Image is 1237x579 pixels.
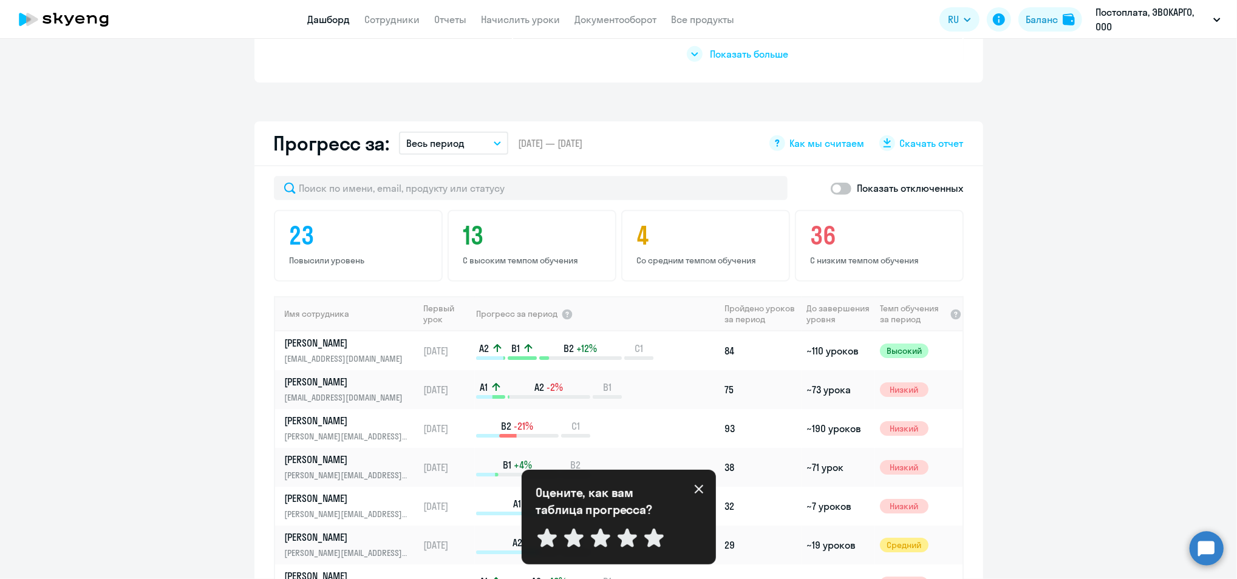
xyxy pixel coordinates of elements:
[274,176,788,200] input: Поиск по имени, email, продукту или статусу
[285,453,410,466] p: [PERSON_NAME]
[720,409,802,448] td: 93
[290,221,431,250] h4: 23
[880,460,929,475] span: Низкий
[274,131,389,155] h2: Прогресс за:
[948,12,959,27] span: RU
[463,255,604,266] p: С высоким темпом обучения
[575,13,657,25] a: Документооборот
[480,381,488,394] span: A1
[564,342,574,355] span: B2
[672,13,735,25] a: Все продукты
[1096,5,1208,34] p: Постоплата, ЭВОКАРГО, ООО
[285,507,410,521] p: [PERSON_NAME][EMAIL_ADDRESS][DOMAIN_NAME]
[720,448,802,487] td: 38
[1026,12,1058,27] div: Баланс
[503,458,511,472] span: B1
[418,448,475,487] td: [DATE]
[513,497,521,510] span: A1
[720,331,802,370] td: 84
[285,414,418,443] a: [PERSON_NAME][PERSON_NAME][EMAIL_ADDRESS][DOMAIN_NAME]
[308,13,350,25] a: Дашборд
[285,414,410,427] p: [PERSON_NAME]
[857,181,964,195] p: Показать отключенных
[365,13,420,25] a: Сотрудники
[710,47,788,61] span: Показать больше
[880,382,929,397] span: Низкий
[790,137,865,150] span: Как мы считаем
[811,221,952,250] h4: 36
[1063,13,1075,25] img: balance
[479,342,489,355] span: A2
[939,7,980,32] button: RU
[720,487,802,526] td: 32
[285,430,410,443] p: [PERSON_NAME][EMAIL_ADDRESS][DOMAIN_NAME]
[418,296,475,331] th: Первый урок
[285,546,410,560] p: [PERSON_NAME][EMAIL_ADDRESS][DOMAIN_NAME]
[603,381,612,394] span: B1
[900,137,964,150] span: Скачать отчет
[275,296,418,331] th: Имя сотрудника
[285,469,410,482] p: [PERSON_NAME][EMAIL_ADDRESS][DOMAIN_NAME]
[802,448,875,487] td: ~71 урок
[418,409,475,448] td: [DATE]
[418,331,475,370] td: [DATE]
[285,530,418,560] a: [PERSON_NAME][PERSON_NAME][EMAIL_ADDRESS][DOMAIN_NAME]
[571,419,580,433] span: C1
[811,255,952,266] p: С низким темпом обучения
[418,370,475,409] td: [DATE]
[285,336,410,350] p: [PERSON_NAME]
[637,255,778,266] p: Со средним темпом обучения
[802,409,875,448] td: ~190 уроков
[285,375,410,388] p: [PERSON_NAME]
[880,499,929,513] span: Низкий
[880,303,946,325] span: Темп обучения за период
[514,458,532,472] span: +4%
[720,370,802,409] td: 75
[880,538,929,552] span: Средний
[720,296,802,331] th: Пройдено уроков за период
[570,458,581,472] span: B2
[285,336,418,365] a: [PERSON_NAME][EMAIL_ADDRESS][DOMAIN_NAME]
[285,453,418,482] a: [PERSON_NAME][PERSON_NAME][EMAIL_ADDRESS][DOMAIN_NAME]
[547,381,563,394] span: -2%
[399,132,508,155] button: Весь период
[463,221,604,250] h4: 13
[501,419,511,433] span: B2
[637,221,778,250] h4: 4
[802,487,875,526] td: ~7 уроков
[534,381,544,394] span: A2
[802,296,875,331] th: До завершения уровня
[802,331,875,370] td: ~110 уроков
[418,487,475,526] td: [DATE]
[802,526,875,564] td: ~19 уроков
[880,344,929,358] span: Высокий
[511,342,520,355] span: B1
[476,308,557,319] span: Прогресс за период
[518,137,582,150] span: [DATE] — [DATE]
[406,136,465,151] p: Весь период
[285,391,410,404] p: [EMAIL_ADDRESS][DOMAIN_NAME]
[285,375,418,404] a: [PERSON_NAME][EMAIL_ADDRESS][DOMAIN_NAME]
[720,526,802,564] td: 29
[880,421,929,436] span: Низкий
[482,13,561,25] a: Начислить уроки
[285,492,418,521] a: [PERSON_NAME][PERSON_NAME][EMAIL_ADDRESS][DOMAIN_NAME]
[1018,7,1082,32] button: Балансbalance
[285,492,410,505] p: [PERSON_NAME]
[290,255,431,266] p: Повысили уровень
[285,352,410,365] p: [EMAIL_ADDRESS][DOMAIN_NAME]
[1089,5,1227,34] button: Постоплата, ЭВОКАРГО, ООО
[802,370,875,409] td: ~73 урока
[435,13,467,25] a: Отчеты
[513,536,522,549] span: A2
[514,419,533,433] span: -21%
[635,342,643,355] span: C1
[285,530,410,544] p: [PERSON_NAME]
[536,484,670,518] p: Оцените, как вам таблица прогресса?
[576,342,597,355] span: +12%
[418,526,475,564] td: [DATE]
